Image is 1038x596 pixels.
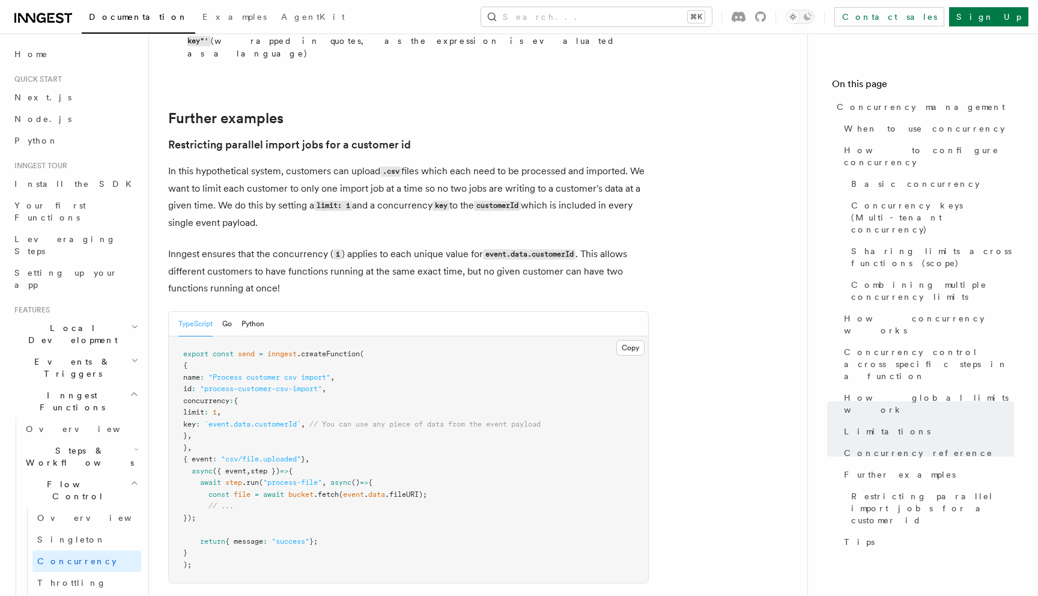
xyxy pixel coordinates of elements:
span: , [246,467,250,475]
a: Node.js [10,108,141,130]
span: , [330,373,335,382]
span: How to configure concurrency [844,144,1014,168]
span: step [225,478,242,487]
a: Singleton [32,529,141,550]
span: , [301,420,305,428]
span: Examples [202,12,267,22]
code: limit: 1 [314,201,352,211]
span: const [208,490,229,499]
span: , [305,455,309,463]
span: .createFunction [297,350,360,358]
code: 1 [333,249,342,260]
a: Contact sales [834,7,944,26]
span: Leveraging Steps [14,234,116,256]
a: Throttling [32,572,141,594]
a: Further examples [168,110,284,127]
span: { [368,478,372,487]
a: Concurrency keys (Multi-tenant concurrency) [846,195,1014,240]
span: Install the SDK [14,179,139,189]
span: How global limits work [844,392,1014,416]
button: Copy [616,340,645,356]
span: } [183,431,187,440]
span: Home [14,48,48,60]
span: { [234,397,238,405]
span: Overview [37,513,161,523]
li: Limit globally using a specific string: (wrapped in quotes, as the expression is evaluated as a l... [184,22,630,59]
span: .fileURI); [385,490,427,499]
span: Python [14,136,58,145]
a: Concurrency reference [839,442,1014,464]
span: key [183,420,196,428]
a: Sharing limits across functions (scope) [846,240,1014,274]
span: Inngest Functions [10,389,130,413]
span: => [280,467,288,475]
span: }; [309,537,318,546]
span: , [217,408,221,416]
a: Home [10,43,141,65]
span: Concurrency keys (Multi-tenant concurrency) [851,199,1014,236]
span: Overview [26,424,150,434]
a: Concurrency control across specific steps in a function [839,341,1014,387]
span: ( [360,350,364,358]
p: Inngest ensures that the concurrency ( ) applies to each unique value for . This allows different... [168,246,649,297]
span: Basic concurrency [851,178,980,190]
span: async [192,467,213,475]
code: customerId [474,201,520,211]
a: Concurrency [32,550,141,572]
button: Python [241,312,264,336]
span: name [183,373,200,382]
span: concurrency [183,397,229,405]
span: "process-customer-csv-import" [200,385,322,393]
span: await [200,478,221,487]
span: : [204,408,208,416]
span: Flow Control [21,478,130,502]
a: When to use concurrency [839,118,1014,139]
a: Overview [32,507,141,529]
button: Events & Triggers [10,351,141,385]
button: TypeScript [178,312,213,336]
span: 1 [213,408,217,416]
span: Further examples [844,469,956,481]
span: } [183,443,187,452]
button: Go [222,312,232,336]
a: Combining multiple concurrency limits [846,274,1014,308]
span: limit [183,408,204,416]
a: Setting up your app [10,262,141,296]
span: Node.js [14,114,71,124]
span: : [200,373,204,382]
a: Examples [195,4,274,32]
a: How global limits work [839,387,1014,421]
span: Documentation [89,12,188,22]
a: Restricting parallel import jobs for a customer id [168,136,411,153]
span: AgentKit [281,12,345,22]
span: Events & Triggers [10,356,131,380]
span: id [183,385,192,393]
span: // You can use any piece of data from the event payload [309,420,541,428]
a: Tips [839,531,1014,553]
a: Restricting parallel import jobs for a customer id [846,485,1014,531]
span: .run [242,478,259,487]
a: Basic concurrency [846,173,1014,195]
span: = [259,350,263,358]
span: .fetch [314,490,339,499]
a: Next.js [10,87,141,108]
span: Restricting parallel import jobs for a customer id [851,490,1014,526]
a: Install the SDK [10,173,141,195]
span: How concurrency works [844,312,1014,336]
span: bucket [288,490,314,499]
span: file [234,490,250,499]
button: Flow Control [21,473,141,507]
span: Local Development [10,322,131,346]
span: `event.data.customerId` [204,420,301,428]
span: { message [225,537,263,546]
a: Documentation [82,4,195,34]
span: // ... [208,502,234,510]
span: () [351,478,360,487]
span: Steps & Workflows [21,445,134,469]
a: AgentKit [274,4,352,32]
a: Your first Functions [10,195,141,228]
a: How concurrency works [839,308,1014,341]
span: Sharing limits across functions (scope) [851,245,1014,269]
span: : [196,420,200,428]
a: Overview [21,418,141,440]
